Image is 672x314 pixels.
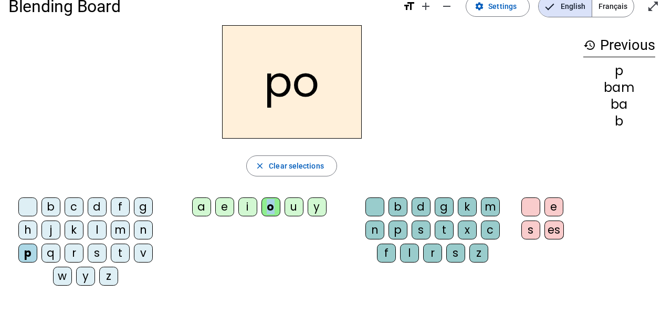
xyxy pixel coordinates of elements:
div: v [134,244,153,263]
div: g [134,197,153,216]
div: l [88,221,107,239]
div: m [481,197,500,216]
div: j [41,221,60,239]
div: f [111,197,130,216]
div: s [446,244,465,263]
span: Clear selections [269,160,324,172]
div: z [99,267,118,286]
div: e [215,197,234,216]
div: m [111,221,130,239]
h3: Previous [583,34,655,57]
div: r [65,244,83,263]
div: s [88,244,107,263]
button: Clear selections [246,155,337,176]
div: a [192,197,211,216]
h2: po [222,25,362,139]
div: x [458,221,477,239]
div: h [18,221,37,239]
div: z [469,244,488,263]
mat-icon: settings [475,2,484,11]
div: c [65,197,83,216]
div: d [412,197,430,216]
div: b [388,197,407,216]
div: r [423,244,442,263]
mat-icon: close [255,161,265,171]
div: l [400,244,419,263]
div: q [41,244,60,263]
div: g [435,197,454,216]
div: p [583,65,655,77]
div: o [261,197,280,216]
div: s [412,221,430,239]
div: f [377,244,396,263]
div: b [41,197,60,216]
div: k [458,197,477,216]
div: k [65,221,83,239]
div: i [238,197,257,216]
div: e [544,197,563,216]
mat-icon: history [583,39,596,51]
div: u [285,197,303,216]
div: ba [583,98,655,111]
div: y [308,197,327,216]
div: c [481,221,500,239]
div: y [76,267,95,286]
div: d [88,197,107,216]
div: p [388,221,407,239]
div: t [435,221,454,239]
div: n [134,221,153,239]
div: p [18,244,37,263]
div: w [53,267,72,286]
div: s [521,221,540,239]
div: bam [583,81,655,94]
div: n [365,221,384,239]
div: es [544,221,564,239]
div: t [111,244,130,263]
div: b [583,115,655,128]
